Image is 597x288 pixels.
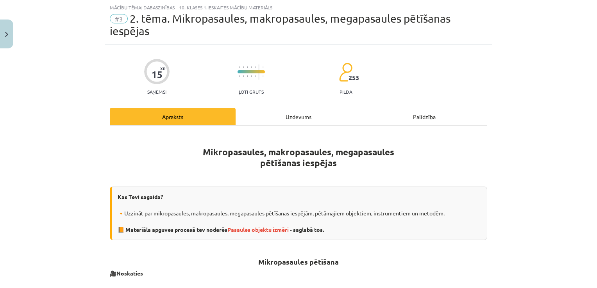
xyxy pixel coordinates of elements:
img: icon-short-line-57e1e144782c952c97e751825c79c345078a6d821885a25fce030b3d8c18986b.svg [255,66,256,68]
img: icon-short-line-57e1e144782c952c97e751825c79c345078a6d821885a25fce030b3d8c18986b.svg [251,75,252,77]
b: Noskaties [116,270,143,277]
div: Apraksts [110,108,236,125]
span: XP [160,66,165,71]
img: icon-long-line-d9ea69661e0d244f92f715978eff75569469978d946b2353a9bb055b3ed8787d.svg [259,64,259,80]
a: Pasaules objektu izmēri [227,226,289,233]
img: icon-short-line-57e1e144782c952c97e751825c79c345078a6d821885a25fce030b3d8c18986b.svg [247,66,248,68]
img: icon-short-line-57e1e144782c952c97e751825c79c345078a6d821885a25fce030b3d8c18986b.svg [239,75,240,77]
img: icon-short-line-57e1e144782c952c97e751825c79c345078a6d821885a25fce030b3d8c18986b.svg [243,75,244,77]
img: icon-short-line-57e1e144782c952c97e751825c79c345078a6d821885a25fce030b3d8c18986b.svg [251,66,252,68]
div: Uzdevums [236,108,361,125]
p: Ļoti grūts [239,89,264,94]
div: 15 [152,69,163,80]
strong: 📙 Materiāla apguves procesā tev noderēs - saglabā tos. [118,226,324,233]
span: 253 [349,74,359,81]
img: icon-short-line-57e1e144782c952c97e751825c79c345078a6d821885a25fce030b3d8c18986b.svg [243,66,244,68]
img: icon-close-lesson-0947bae3869378f0d4975bcd49f059093ad1ed9edebbc8119c70593378902aed.svg [5,32,8,37]
img: icon-short-line-57e1e144782c952c97e751825c79c345078a6d821885a25fce030b3d8c18986b.svg [255,75,256,77]
img: students-c634bb4e5e11cddfef0936a35e636f08e4e9abd3cc4e673bd6f9a4125e45ecb1.svg [339,62,352,82]
div: Mācību tēma: Dabaszinības - 10. klases 1.ieskaites mācību materiāls [110,5,487,10]
p: pilda [340,89,352,94]
span: 2. tēma. Mikropasaules, makropasaules, megapasaules pētīšanas iespējas [110,12,450,37]
p: Saņemsi [144,89,170,94]
p: 🎥 [110,269,487,277]
img: icon-short-line-57e1e144782c952c97e751825c79c345078a6d821885a25fce030b3d8c18986b.svg [239,66,240,68]
strong: Mikropasaules, makropasaules, megapasaules pētīšanas iespējas [203,146,394,169]
span: #3 [110,14,128,23]
div: Palīdzība [361,108,487,125]
strong: Kas Tevi sagaida? [118,193,163,200]
strong: Mikropasaules pētīšana [258,257,339,266]
div: 🔸Uzzināt par mikropasaules, makropasaules, megapasaules pētīšanas iespējām, pētāmajiem objektiem,... [110,187,487,240]
img: icon-short-line-57e1e144782c952c97e751825c79c345078a6d821885a25fce030b3d8c18986b.svg [247,75,248,77]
